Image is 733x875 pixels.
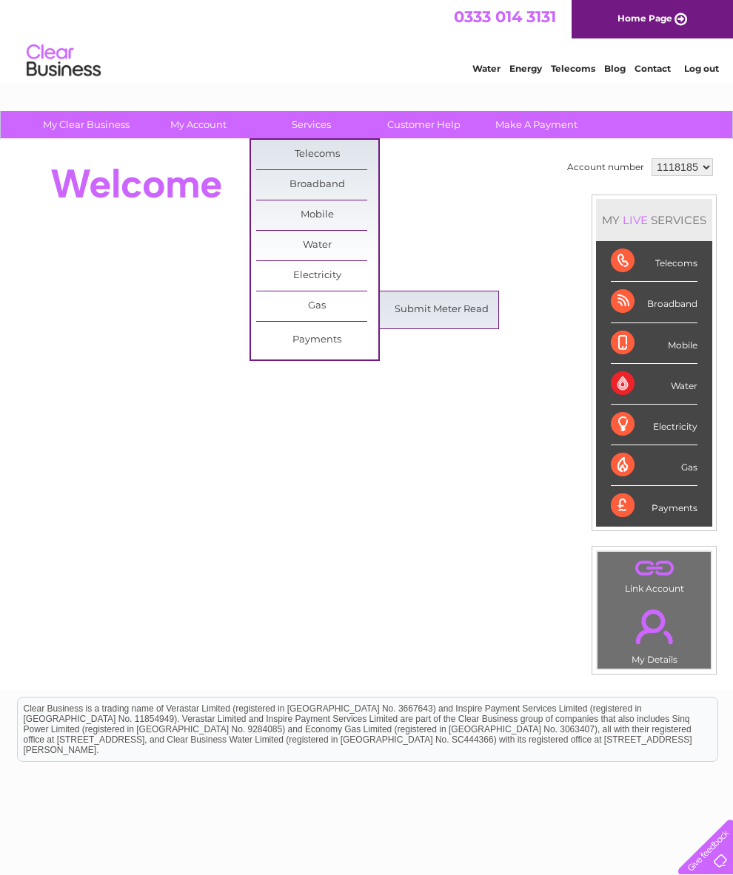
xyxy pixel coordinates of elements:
td: Account number [563,155,648,180]
div: Electricity [611,405,697,445]
img: logo.png [26,38,101,84]
a: Submit Meter Read [381,295,503,325]
a: . [601,601,707,652]
div: Telecoms [611,241,697,282]
a: 0333 014 3131 [454,7,556,26]
div: Water [611,364,697,405]
a: Telecoms [551,63,595,74]
td: My Details [597,597,712,669]
a: Water [256,231,378,260]
a: My Account [138,111,260,138]
div: Payments [611,486,697,526]
div: Clear Business is a trading name of Verastar Limited (registered in [GEOGRAPHIC_DATA] No. 3667643... [18,8,717,72]
a: Log out [684,63,719,74]
div: MY SERVICES [596,199,712,241]
a: Contact [635,63,671,74]
a: My Clear Business [25,111,147,138]
a: Mobile [256,200,378,230]
a: Services [250,111,372,138]
a: Customer Help [363,111,485,138]
td: Link Account [597,551,712,598]
a: Gas [256,291,378,321]
div: Gas [611,445,697,486]
a: Broadband [256,170,378,200]
a: Electricity [256,261,378,291]
div: Mobile [611,323,697,364]
div: Broadband [611,282,697,322]
a: Telecoms [256,140,378,169]
a: Payments [256,325,378,355]
a: Make A Payment [475,111,598,138]
a: Energy [509,63,542,74]
a: Water [472,63,501,74]
div: LIVE [620,213,651,227]
a: . [601,555,707,581]
a: Blog [604,63,626,74]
